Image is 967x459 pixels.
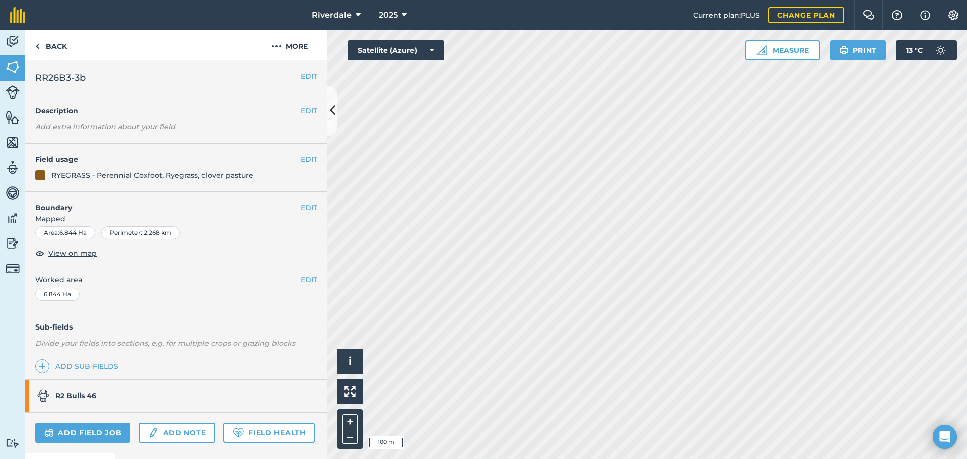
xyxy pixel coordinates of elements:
button: i [337,349,363,374]
img: svg+xml;base64,PD94bWwgdmVyc2lvbj0iMS4wIiBlbmNvZGluZz0idXRmLTgiPz4KPCEtLSBHZW5lcmF0b3I6IEFkb2JlIE... [6,438,20,448]
div: Open Intercom Messenger [933,425,957,449]
img: svg+xml;base64,PHN2ZyB4bWxucz0iaHR0cDovL3d3dy53My5vcmcvMjAwMC9zdmciIHdpZHRoPSI1NiIgaGVpZ2h0PSI2MC... [6,135,20,150]
img: svg+xml;base64,PD94bWwgdmVyc2lvbj0iMS4wIiBlbmNvZGluZz0idXRmLTgiPz4KPCEtLSBHZW5lcmF0b3I6IEFkb2JlIE... [931,40,951,60]
a: Add field job [35,423,130,443]
h4: Boundary [25,192,301,213]
img: svg+xml;base64,PHN2ZyB4bWxucz0iaHR0cDovL3d3dy53My5vcmcvMjAwMC9zdmciIHdpZHRoPSI1NiIgaGVpZ2h0PSI2MC... [6,59,20,75]
a: Add sub-fields [35,359,122,373]
button: Satellite (Azure) [348,40,444,60]
em: Divide your fields into sections, e.g. for multiple crops or grazing blocks [35,339,295,348]
img: fieldmargin Logo [10,7,25,23]
span: Mapped [25,213,327,224]
img: svg+xml;base64,PD94bWwgdmVyc2lvbj0iMS4wIiBlbmNvZGluZz0idXRmLTgiPz4KPCEtLSBHZW5lcmF0b3I6IEFkb2JlIE... [6,160,20,175]
button: Measure [745,40,820,60]
div: RYEGRASS - Perennial Coxfoot, Ryegrass, clover pasture [51,170,253,181]
button: More [252,30,327,60]
img: svg+xml;base64,PD94bWwgdmVyc2lvbj0iMS4wIiBlbmNvZGluZz0idXRmLTgiPz4KPCEtLSBHZW5lcmF0b3I6IEFkb2JlIE... [6,34,20,49]
img: Four arrows, one pointing top left, one top right, one bottom right and the last bottom left [344,386,356,397]
img: svg+xml;base64,PD94bWwgdmVyc2lvbj0iMS4wIiBlbmNvZGluZz0idXRmLTgiPz4KPCEtLSBHZW5lcmF0b3I6IEFkb2JlIE... [148,427,159,439]
a: Back [25,30,77,60]
button: Print [830,40,886,60]
img: svg+xml;base64,PHN2ZyB4bWxucz0iaHR0cDovL3d3dy53My5vcmcvMjAwMC9zdmciIHdpZHRoPSI5IiBoZWlnaHQ9IjI0Ii... [35,40,40,52]
span: 13 ° C [906,40,923,60]
img: svg+xml;base64,PD94bWwgdmVyc2lvbj0iMS4wIiBlbmNvZGluZz0idXRmLTgiPz4KPCEtLSBHZW5lcmF0b3I6IEFkb2JlIE... [44,427,54,439]
button: EDIT [301,154,317,165]
span: 2025 [379,9,398,21]
a: Change plan [768,7,844,23]
div: 6.844 Ha [35,288,80,301]
img: svg+xml;base64,PD94bWwgdmVyc2lvbj0iMS4wIiBlbmNvZGluZz0idXRmLTgiPz4KPCEtLSBHZW5lcmF0b3I6IEFkb2JlIE... [6,185,20,201]
div: Area : 6.844 Ha [35,226,95,239]
img: svg+xml;base64,PD94bWwgdmVyc2lvbj0iMS4wIiBlbmNvZGluZz0idXRmLTgiPz4KPCEtLSBHZW5lcmF0b3I6IEFkb2JlIE... [6,211,20,226]
div: Perimeter : 2.268 km [101,226,180,239]
img: svg+xml;base64,PD94bWwgdmVyc2lvbj0iMS4wIiBlbmNvZGluZz0idXRmLTgiPz4KPCEtLSBHZW5lcmF0b3I6IEFkb2JlIE... [6,85,20,99]
strong: R2 Bulls 46 [55,391,96,400]
a: Add note [139,423,215,443]
img: svg+xml;base64,PD94bWwgdmVyc2lvbj0iMS4wIiBlbmNvZGluZz0idXRmLTgiPz4KPCEtLSBHZW5lcmF0b3I6IEFkb2JlIE... [6,236,20,251]
img: svg+xml;base64,PHN2ZyB4bWxucz0iaHR0cDovL3d3dy53My5vcmcvMjAwMC9zdmciIHdpZHRoPSI1NiIgaGVpZ2h0PSI2MC... [6,110,20,125]
img: svg+xml;base64,PHN2ZyB4bWxucz0iaHR0cDovL3d3dy53My5vcmcvMjAwMC9zdmciIHdpZHRoPSIxOCIgaGVpZ2h0PSIyNC... [35,247,44,259]
img: svg+xml;base64,PHN2ZyB4bWxucz0iaHR0cDovL3d3dy53My5vcmcvMjAwMC9zdmciIHdpZHRoPSIxOSIgaGVpZ2h0PSIyNC... [839,44,849,56]
a: Field Health [223,423,314,443]
span: Current plan : PLUS [693,10,760,21]
a: R2 Bulls 46 [25,380,317,412]
h4: Sub-fields [25,321,327,333]
img: A cog icon [947,10,959,20]
button: EDIT [301,274,317,285]
button: + [342,414,358,429]
button: EDIT [301,105,317,116]
img: Two speech bubbles overlapping with the left bubble in the forefront [863,10,875,20]
img: svg+xml;base64,PD94bWwgdmVyc2lvbj0iMS4wIiBlbmNvZGluZz0idXRmLTgiPz4KPCEtLSBHZW5lcmF0b3I6IEFkb2JlIE... [37,390,49,402]
img: svg+xml;base64,PHN2ZyB4bWxucz0iaHR0cDovL3d3dy53My5vcmcvMjAwMC9zdmciIHdpZHRoPSIyMCIgaGVpZ2h0PSIyNC... [271,40,282,52]
button: – [342,429,358,444]
h4: Description [35,105,317,116]
button: EDIT [301,202,317,213]
em: Add extra information about your field [35,122,175,132]
img: svg+xml;base64,PHN2ZyB4bWxucz0iaHR0cDovL3d3dy53My5vcmcvMjAwMC9zdmciIHdpZHRoPSIxNCIgaGVpZ2h0PSIyNC... [39,360,46,372]
button: EDIT [301,71,317,82]
button: 13 °C [896,40,957,60]
span: View on map [48,248,97,259]
span: Riverdale [312,9,352,21]
button: View on map [35,247,97,259]
h4: Field usage [35,154,301,165]
img: A question mark icon [891,10,903,20]
img: svg+xml;base64,PD94bWwgdmVyc2lvbj0iMS4wIiBlbmNvZGluZz0idXRmLTgiPz4KPCEtLSBHZW5lcmF0b3I6IEFkb2JlIE... [6,261,20,276]
span: Worked area [35,274,317,285]
img: Ruler icon [756,45,767,55]
img: svg+xml;base64,PHN2ZyB4bWxucz0iaHR0cDovL3d3dy53My5vcmcvMjAwMC9zdmciIHdpZHRoPSIxNyIgaGVpZ2h0PSIxNy... [920,9,930,21]
span: i [349,355,352,367]
span: RR26B3-3b [35,71,86,85]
